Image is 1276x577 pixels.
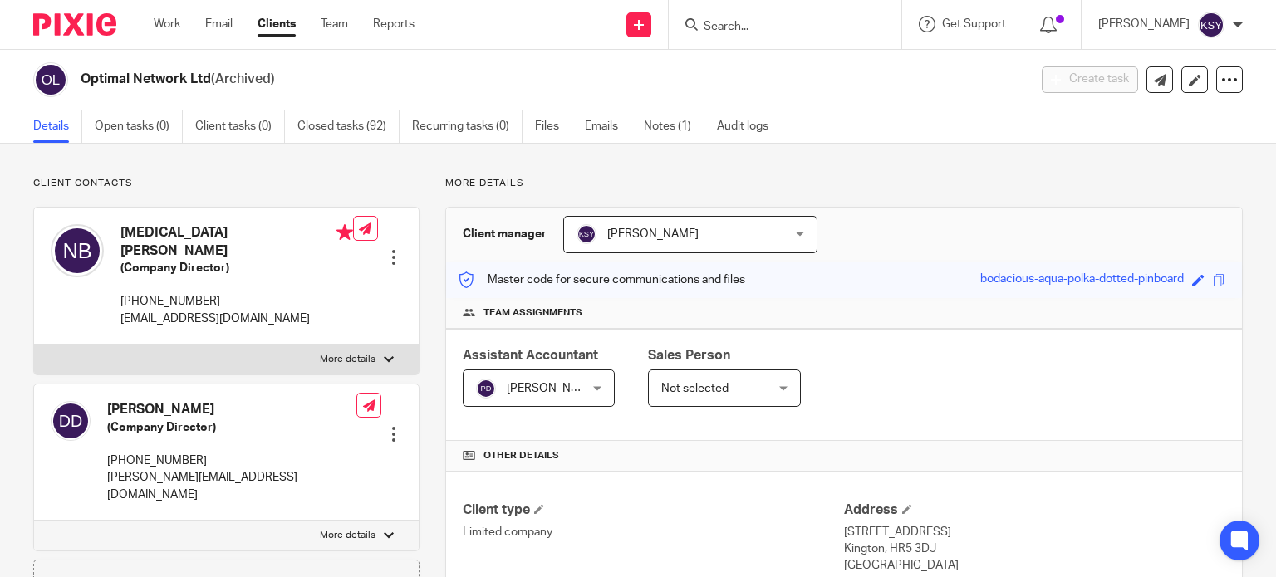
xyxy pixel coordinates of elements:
a: Open tasks (0) [95,110,183,143]
i: Primary [336,224,353,241]
a: Audit logs [717,110,781,143]
span: [PERSON_NAME] [507,383,598,394]
span: [PERSON_NAME] [607,228,699,240]
h2: Optimal Network Ltd [81,71,830,88]
p: More details [320,353,375,366]
a: Details [33,110,82,143]
a: Recurring tasks (0) [412,110,523,143]
p: Limited company [463,524,844,540]
p: [PERSON_NAME][EMAIL_ADDRESS][DOMAIN_NAME] [107,469,356,503]
span: Other details [483,449,559,462]
img: svg%3E [476,379,496,399]
p: [PERSON_NAME] [1098,16,1190,32]
p: [GEOGRAPHIC_DATA] [844,557,1225,574]
p: Kington, HR5 3DJ [844,540,1225,557]
p: More details [445,177,1243,190]
a: Clients [258,16,296,32]
img: svg%3E [51,401,91,441]
h4: [MEDICAL_DATA][PERSON_NAME] [120,224,353,260]
a: Closed tasks (92) [297,110,400,143]
h5: (Company Director) [107,419,356,436]
span: Not selected [661,383,729,394]
p: More details [320,529,375,542]
img: svg%3E [51,224,104,277]
span: (Archived) [211,72,275,86]
span: Sales Person [648,349,730,362]
h5: (Company Director) [120,260,353,276]
div: bodacious-aqua-polka-dotted-pinboard [980,271,1184,290]
p: Master code for secure communications and files [459,271,745,288]
span: Team assignments [483,306,582,320]
p: [PHONE_NUMBER] [120,293,353,310]
a: Team [321,16,348,32]
span: Assistant Accountant [463,349,598,362]
p: [STREET_ADDRESS] [844,524,1225,540]
a: Files [535,110,572,143]
p: [EMAIL_ADDRESS][DOMAIN_NAME] [120,311,353,327]
h4: Client type [463,501,844,519]
p: Client contacts [33,177,420,190]
a: Work [154,16,180,32]
h4: Address [844,501,1225,519]
a: Notes (1) [644,110,704,143]
img: Pixie [33,13,116,36]
p: [PHONE_NUMBER] [107,452,356,469]
img: svg%3E [33,62,68,97]
a: Email [205,16,233,32]
a: Reports [373,16,415,32]
h4: [PERSON_NAME] [107,401,356,418]
input: Search [702,20,851,35]
span: Get Support [942,18,1006,30]
img: svg%3E [577,224,596,244]
h3: Client manager [463,226,547,242]
img: svg%3E [1198,12,1224,38]
a: Emails [585,110,631,143]
button: Create task [1042,66,1138,93]
a: Client tasks (0) [195,110,285,143]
